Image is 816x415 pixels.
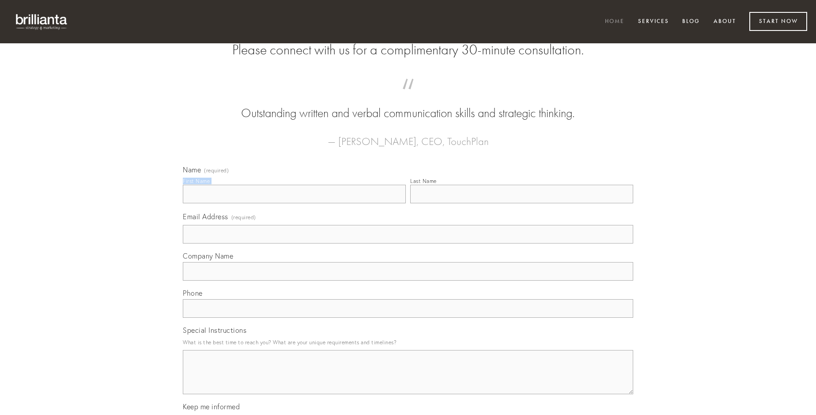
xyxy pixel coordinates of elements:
[708,15,742,29] a: About
[183,402,240,411] span: Keep me informed
[749,12,807,31] a: Start Now
[197,88,619,105] span: “
[410,178,437,184] div: Last Name
[204,168,229,173] span: (required)
[9,9,75,34] img: brillianta - research, strategy, marketing
[183,251,233,260] span: Company Name
[183,165,201,174] span: Name
[183,178,210,184] div: First Name
[197,122,619,150] figcaption: — [PERSON_NAME], CEO, TouchPlan
[632,15,675,29] a: Services
[599,15,630,29] a: Home
[183,42,633,58] h2: Please connect with us for a complimentary 30-minute consultation.
[183,326,246,335] span: Special Instructions
[197,88,619,122] blockquote: Outstanding written and verbal communication skills and strategic thinking.
[183,289,203,297] span: Phone
[231,211,256,223] span: (required)
[183,336,633,348] p: What is the best time to reach you? What are your unique requirements and timelines?
[676,15,706,29] a: Blog
[183,212,228,221] span: Email Address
